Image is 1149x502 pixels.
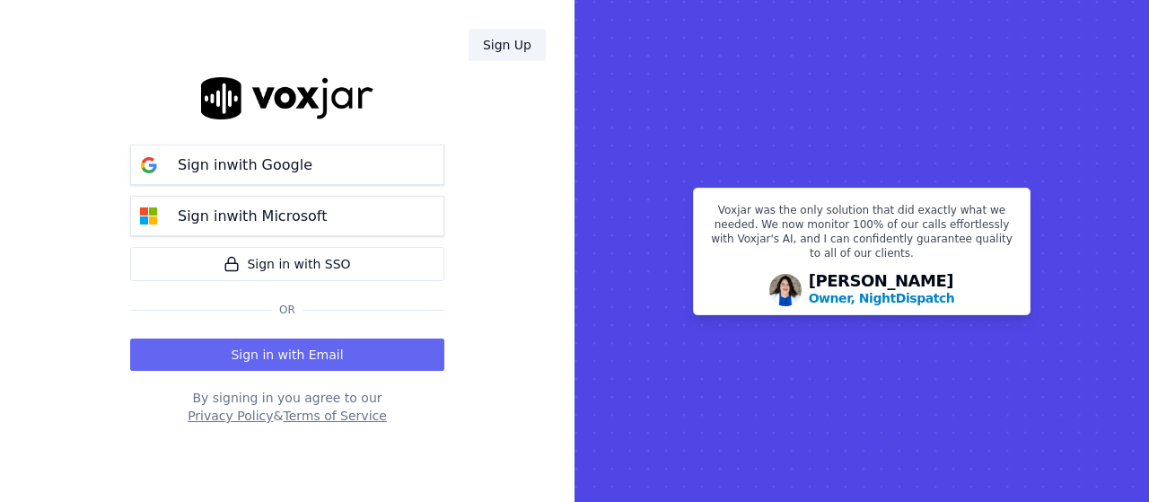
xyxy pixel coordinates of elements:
a: Sign Up [469,29,546,61]
div: [PERSON_NAME] [809,273,955,307]
button: Sign inwith Microsoft [130,196,444,236]
button: Sign in with Email [130,339,444,371]
img: logo [201,77,373,119]
img: google Sign in button [131,147,167,183]
a: Sign in with SSO [130,247,444,281]
img: microsoft Sign in button [131,198,167,234]
p: Sign in with Microsoft [178,206,327,227]
div: By signing in you agree to our & [130,389,444,425]
button: Sign inwith Google [130,145,444,185]
span: Or [272,303,303,317]
img: Avatar [769,274,802,306]
button: Terms of Service [283,407,386,425]
p: Owner, NightDispatch [809,289,955,307]
p: Sign in with Google [178,154,312,176]
button: Privacy Policy [188,407,273,425]
p: Voxjar was the only solution that did exactly what we needed. We now monitor 100% of our calls ef... [705,203,1019,268]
